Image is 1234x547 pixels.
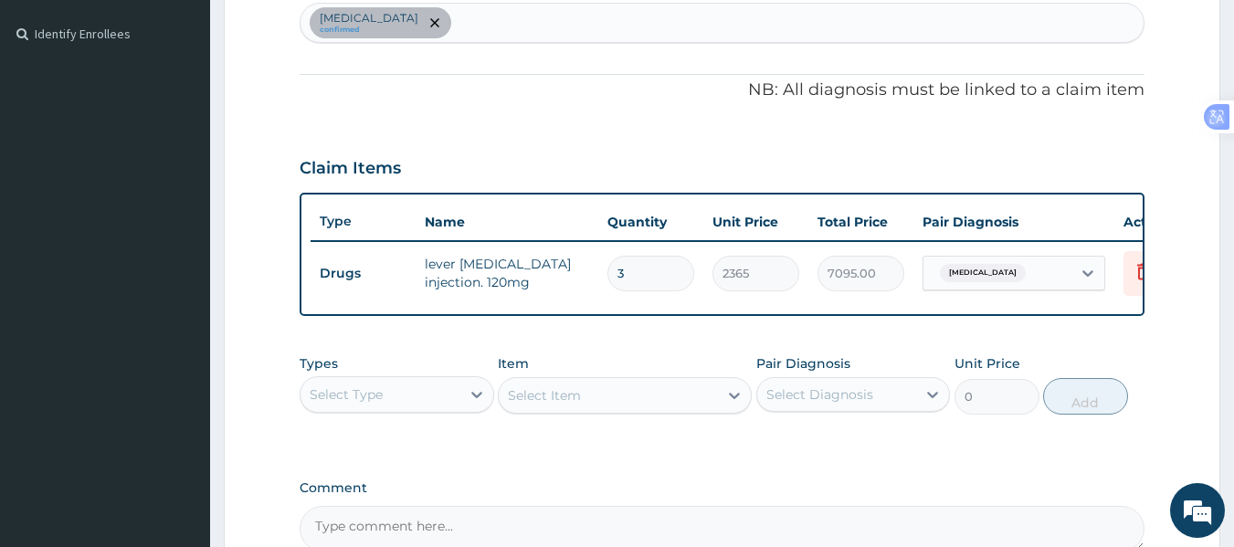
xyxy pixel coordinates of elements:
td: lever [MEDICAL_DATA] injection. 120mg [416,246,598,300]
th: Name [416,204,598,240]
div: Select Diagnosis [766,385,873,404]
label: Item [498,354,529,373]
th: Pair Diagnosis [913,204,1114,240]
th: Total Price [808,204,913,240]
span: [MEDICAL_DATA] [940,264,1026,282]
small: confirmed [320,26,418,35]
span: We're online! [106,160,252,344]
p: [MEDICAL_DATA] [320,11,418,26]
textarea: Type your message and hit 'Enter' [9,358,348,422]
span: remove selection option [427,15,443,31]
p: NB: All diagnosis must be linked to a claim item [300,79,1145,102]
button: Add [1043,378,1128,415]
td: Drugs [311,257,416,290]
th: Unit Price [703,204,808,240]
label: Types [300,356,338,372]
th: Quantity [598,204,703,240]
label: Unit Price [955,354,1020,373]
th: Actions [1114,204,1206,240]
label: Pair Diagnosis [756,354,850,373]
div: Chat with us now [95,102,307,126]
div: Select Type [310,385,383,404]
div: Minimize live chat window [300,9,343,53]
h3: Claim Items [300,159,401,179]
img: d_794563401_company_1708531726252_794563401 [34,91,74,137]
th: Type [311,205,416,238]
label: Comment [300,480,1145,496]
